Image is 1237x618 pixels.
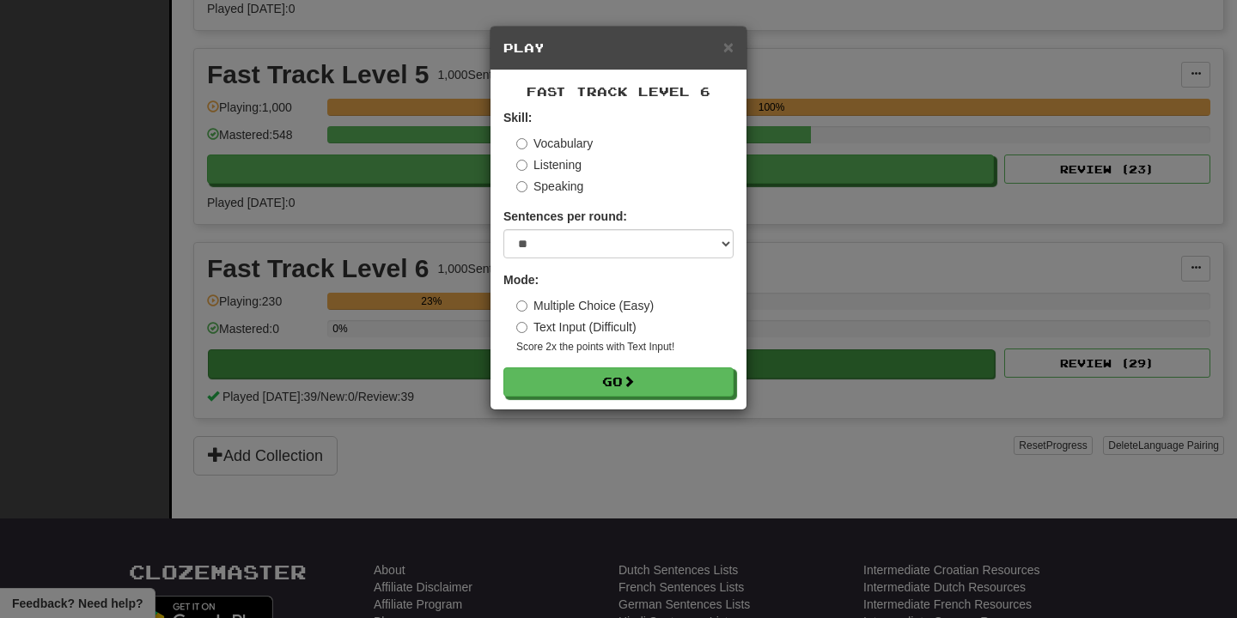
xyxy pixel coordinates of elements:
[527,84,710,99] span: Fast Track Level 6
[516,138,527,149] input: Vocabulary
[723,37,734,57] span: ×
[516,135,593,152] label: Vocabulary
[516,340,734,354] small: Score 2x the points with Text Input !
[503,208,627,225] label: Sentences per round:
[516,181,527,192] input: Speaking
[516,300,527,312] input: Multiple Choice (Easy)
[503,367,734,397] button: Go
[723,38,734,56] button: Close
[516,322,527,333] input: Text Input (Difficult)
[516,160,527,171] input: Listening
[516,297,654,314] label: Multiple Choice (Easy)
[516,178,583,195] label: Speaking
[516,156,582,173] label: Listening
[503,111,532,124] strong: Skill:
[516,318,637,336] label: Text Input (Difficult)
[503,39,734,57] h5: Play
[503,273,539,287] strong: Mode:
